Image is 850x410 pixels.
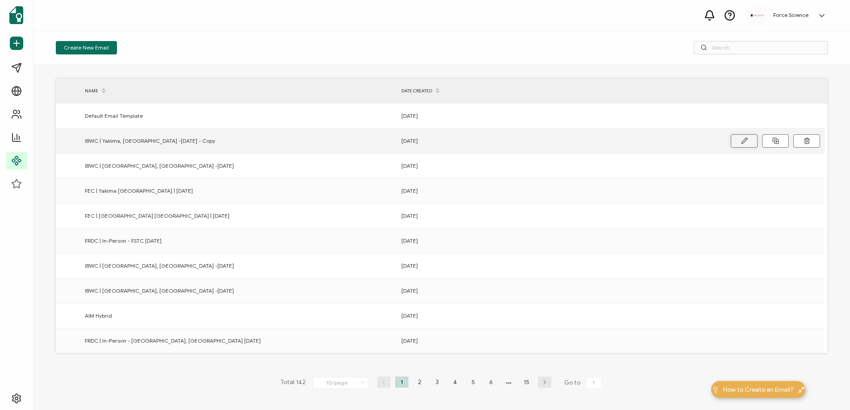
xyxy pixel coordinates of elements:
li: 4 [449,377,462,388]
li: 2 [413,377,426,388]
div: [DATE] [397,161,713,171]
div: NAME [80,83,397,99]
span: AIM Hybrid [85,311,112,321]
button: Create New Email [56,41,117,54]
span: IBWC | Yakima, [GEOGRAPHIC_DATA] -[DATE] - Copy [85,136,215,146]
iframe: Chat Widget [805,367,850,410]
span: Default Email Template [85,111,143,121]
div: [DATE] [397,236,713,246]
span: IBWC | [GEOGRAPHIC_DATA], [GEOGRAPHIC_DATA] -[DATE] [85,161,234,171]
span: IBWC | [GEOGRAPHIC_DATA], [GEOGRAPHIC_DATA] -[DATE] [85,286,234,296]
li: 5 [467,377,480,388]
img: d96c2383-09d7-413e-afb5-8f6c84c8c5d6.png [751,14,764,17]
span: Go to [564,377,604,389]
div: [DATE] [397,111,713,121]
img: sertifier-logomark-colored.svg [9,6,23,24]
img: minimize-icon.svg [798,386,805,393]
li: 1 [395,377,408,388]
div: DATE CREATED [397,83,713,99]
div: [DATE] [397,311,713,321]
span: IBWC | [GEOGRAPHIC_DATA], [GEOGRAPHIC_DATA] -[DATE] [85,261,234,271]
input: Select [312,377,368,389]
span: Total 142 [280,377,306,389]
li: 3 [431,377,444,388]
span: Create New Email [64,45,109,50]
input: Search [694,41,828,54]
li: 6 [484,377,498,388]
div: [DATE] [397,211,713,221]
span: FEC | [GEOGRAPHIC_DATA] [GEOGRAPHIC_DATA] | [DATE] [85,211,229,221]
div: [DATE] [397,136,713,146]
div: [DATE] [397,261,713,271]
span: How to Create an Email? [723,385,794,394]
span: FRDC | In-Person - [GEOGRAPHIC_DATA], [GEOGRAPHIC_DATA] [DATE] [85,335,261,346]
div: [DATE] [397,286,713,296]
div: [DATE] [397,186,713,196]
div: [DATE] [397,335,713,346]
li: 15 [520,377,533,388]
span: FEC | Yakima [GEOGRAPHIC_DATA] | [DATE] [85,186,193,196]
span: FRDC | In-Person - FSTC [DATE] [85,236,162,246]
h5: Force Science [773,12,808,18]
